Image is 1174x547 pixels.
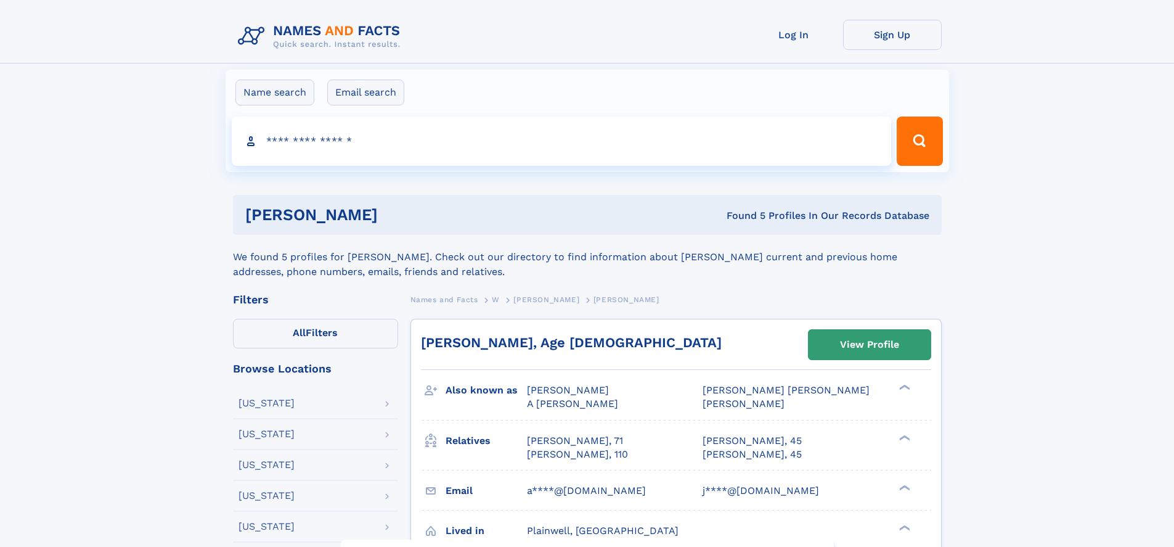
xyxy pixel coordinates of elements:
[492,295,500,304] span: W
[410,292,478,307] a: Names and Facts
[293,327,306,339] span: All
[897,117,942,166] button: Search Button
[703,448,802,461] a: [PERSON_NAME], 45
[896,483,911,491] div: ❯
[327,80,404,105] label: Email search
[238,398,295,408] div: [US_STATE]
[809,330,931,360] a: View Profile
[527,434,623,448] a: [PERSON_NAME], 71
[527,525,679,537] span: Plainwell, [GEOGRAPHIC_DATA]
[703,398,785,409] span: [PERSON_NAME]
[232,117,892,166] input: search input
[238,491,295,501] div: [US_STATE]
[233,319,398,348] label: Filters
[421,335,722,350] a: [PERSON_NAME], Age [DEMOGRAPHIC_DATA]
[840,331,899,359] div: View Profile
[513,292,579,307] a: [PERSON_NAME]
[235,80,314,105] label: Name search
[238,522,295,532] div: [US_STATE]
[896,434,911,442] div: ❯
[446,380,527,401] h3: Also known as
[446,480,527,501] h3: Email
[896,384,911,392] div: ❯
[527,448,628,461] a: [PERSON_NAME], 110
[233,235,942,279] div: We found 5 profiles for [PERSON_NAME]. Check out our directory to find information about [PERSON_...
[238,429,295,439] div: [US_STATE]
[703,384,870,396] span: [PERSON_NAME] [PERSON_NAME]
[446,520,527,541] h3: Lived in
[896,524,911,532] div: ❯
[233,20,410,53] img: Logo Names and Facts
[238,460,295,470] div: [US_STATE]
[593,295,659,304] span: [PERSON_NAME]
[703,434,802,448] a: [PERSON_NAME], 45
[233,294,398,305] div: Filters
[446,430,527,451] h3: Relatives
[233,363,398,374] div: Browse Locations
[527,384,609,396] span: [PERSON_NAME]
[552,209,929,223] div: Found 5 Profiles In Our Records Database
[744,20,843,50] a: Log In
[513,295,579,304] span: [PERSON_NAME]
[527,398,618,409] span: A [PERSON_NAME]
[245,207,552,223] h1: [PERSON_NAME]
[843,20,942,50] a: Sign Up
[492,292,500,307] a: W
